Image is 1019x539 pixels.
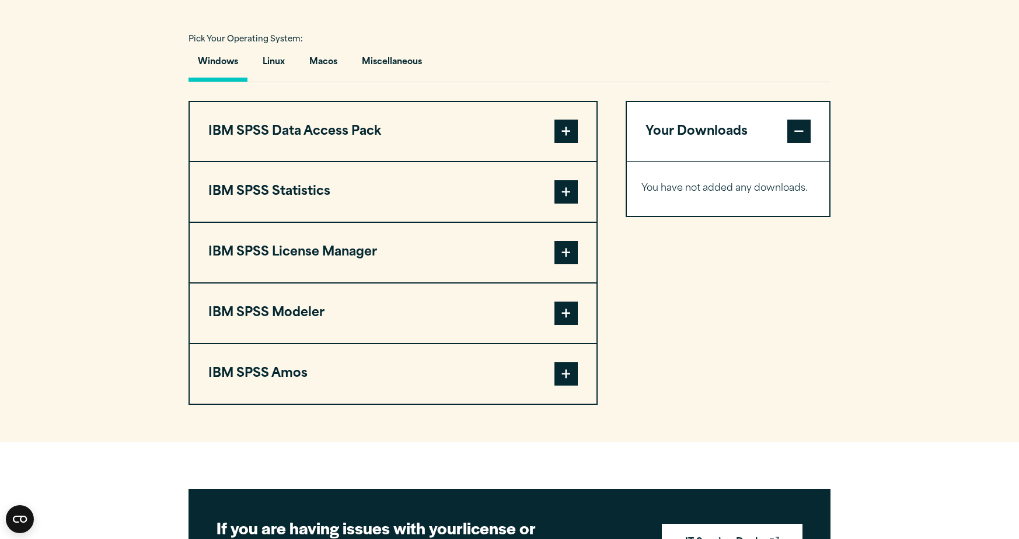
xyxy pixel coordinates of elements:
[190,283,596,343] button: IBM SPSS Modeler
[627,161,829,216] div: Your Downloads
[190,162,596,222] button: IBM SPSS Statistics
[190,102,596,162] button: IBM SPSS Data Access Pack
[189,36,303,43] span: Pick Your Operating System:
[6,505,34,533] button: Open CMP widget
[300,48,347,82] button: Macos
[353,48,431,82] button: Miscellaneous
[627,102,829,162] button: Your Downloads
[253,48,294,82] button: Linux
[189,48,247,82] button: Windows
[190,344,596,404] button: IBM SPSS Amos
[190,223,596,282] button: IBM SPSS License Manager
[641,180,815,197] p: You have not added any downloads.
